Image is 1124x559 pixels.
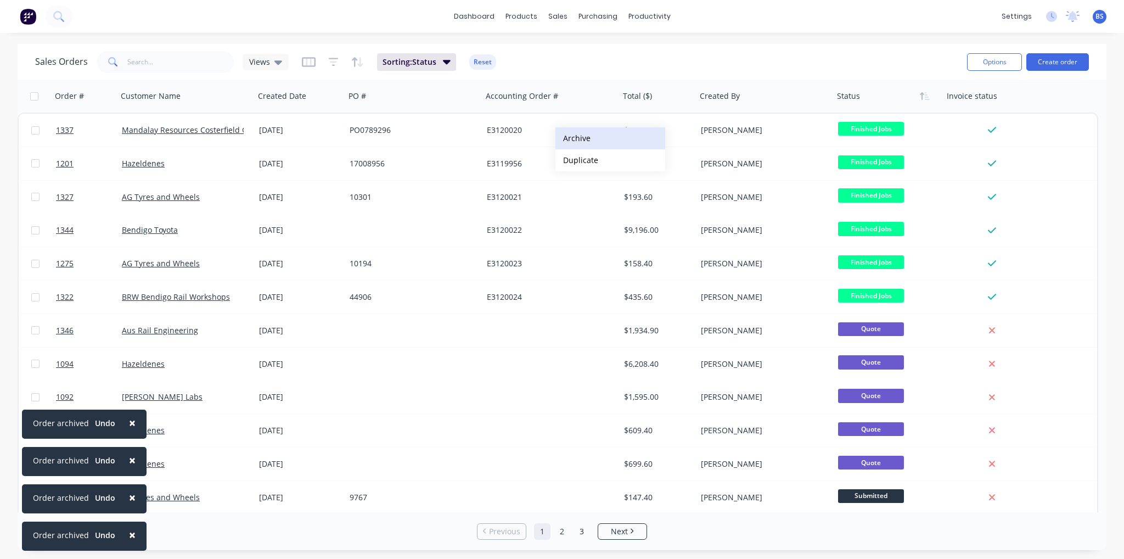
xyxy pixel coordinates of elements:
[127,51,234,73] input: Search...
[56,292,74,303] span: 1322
[701,225,823,236] div: [PERSON_NAME]
[56,258,74,269] span: 1275
[838,222,904,236] span: Finished Jobs
[701,492,823,503] div: [PERSON_NAME]
[838,188,904,202] span: Finished Jobs
[350,292,471,303] div: 44906
[56,125,74,136] span: 1337
[996,8,1037,25] div: settings
[487,125,609,136] div: E3120020
[122,492,200,502] a: AG Tyres and Wheels
[469,54,496,70] button: Reset
[56,381,122,413] a: 1092
[259,258,341,269] div: [DATE]
[350,192,471,203] div: 10301
[624,192,689,203] div: $193.60
[838,422,904,436] span: Quote
[377,53,456,71] button: Sorting:Status
[259,492,341,503] div: [DATE]
[701,392,823,403] div: [PERSON_NAME]
[611,526,628,537] span: Next
[33,417,89,429] div: Order archived
[122,325,198,336] a: Aus Rail Engineering
[122,292,230,302] a: BRW Bendigo Rail Workshops
[701,258,823,269] div: [PERSON_NAME]
[122,359,165,369] a: Hazeldenes
[118,447,147,473] button: Close
[554,523,570,540] a: Page 2
[259,292,341,303] div: [DATE]
[56,281,122,314] a: 1322
[56,147,122,180] a: 1201
[624,225,689,236] div: $9,196.00
[259,125,341,136] div: [DATE]
[259,425,341,436] div: [DATE]
[56,392,74,403] span: 1092
[500,8,543,25] div: products
[56,158,74,169] span: 1201
[838,322,904,336] span: Quote
[598,526,647,537] a: Next page
[249,56,270,68] span: Views
[543,8,573,25] div: sales
[122,158,165,169] a: Hazeldenes
[700,91,740,102] div: Created By
[624,359,689,370] div: $6,208.40
[473,523,651,540] ul: Pagination
[259,192,341,203] div: [DATE]
[838,155,904,169] span: Finished Jobs
[129,527,136,543] span: ×
[1095,12,1104,21] span: BS
[967,53,1022,71] button: Options
[121,91,181,102] div: Customer Name
[259,459,341,469] div: [DATE]
[122,225,178,235] a: Bendigo Toyota
[122,125,283,135] a: Mandalay Resources Costerfield Operations
[448,8,500,25] a: dashboard
[838,389,904,403] span: Quote
[33,529,89,541] div: Order archived
[487,225,609,236] div: E3120022
[33,455,89,466] div: Order archived
[701,459,823,469] div: [PERSON_NAME]
[534,523,550,540] a: Page 1 is your current page
[350,158,471,169] div: 17008956
[838,255,904,269] span: Finished Jobs
[701,359,823,370] div: [PERSON_NAME]
[947,91,997,102] div: Invoice status
[56,247,122,280] a: 1275
[259,225,341,236] div: [DATE]
[624,258,689,269] div: $158.40
[487,192,609,203] div: E3120021
[122,192,200,202] a: AG Tyres and Wheels
[555,149,665,171] button: Duplicate
[56,181,122,214] a: 1327
[129,415,136,431] span: ×
[624,292,689,303] div: $435.60
[838,456,904,469] span: Quote
[624,325,689,336] div: $1,934.90
[838,355,904,369] span: Quote
[56,192,74,203] span: 1327
[33,492,89,504] div: Order archived
[624,125,689,136] div: $3,825.80
[89,490,121,506] button: Undo
[56,359,74,370] span: 1094
[701,192,823,203] div: [PERSON_NAME]
[89,527,121,544] button: Undo
[259,158,341,169] div: [DATE]
[56,325,74,336] span: 1346
[701,292,823,303] div: [PERSON_NAME]
[56,225,74,236] span: 1344
[129,452,136,468] span: ×
[89,415,121,432] button: Undo
[122,258,200,269] a: AG Tyres and Wheels
[118,410,147,436] button: Close
[129,490,136,505] span: ×
[118,484,147,511] button: Close
[624,459,689,469] div: $699.60
[35,57,88,67] h1: Sales Orders
[118,522,147,548] button: Close
[489,526,520,537] span: Previous
[623,91,652,102] div: Total ($)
